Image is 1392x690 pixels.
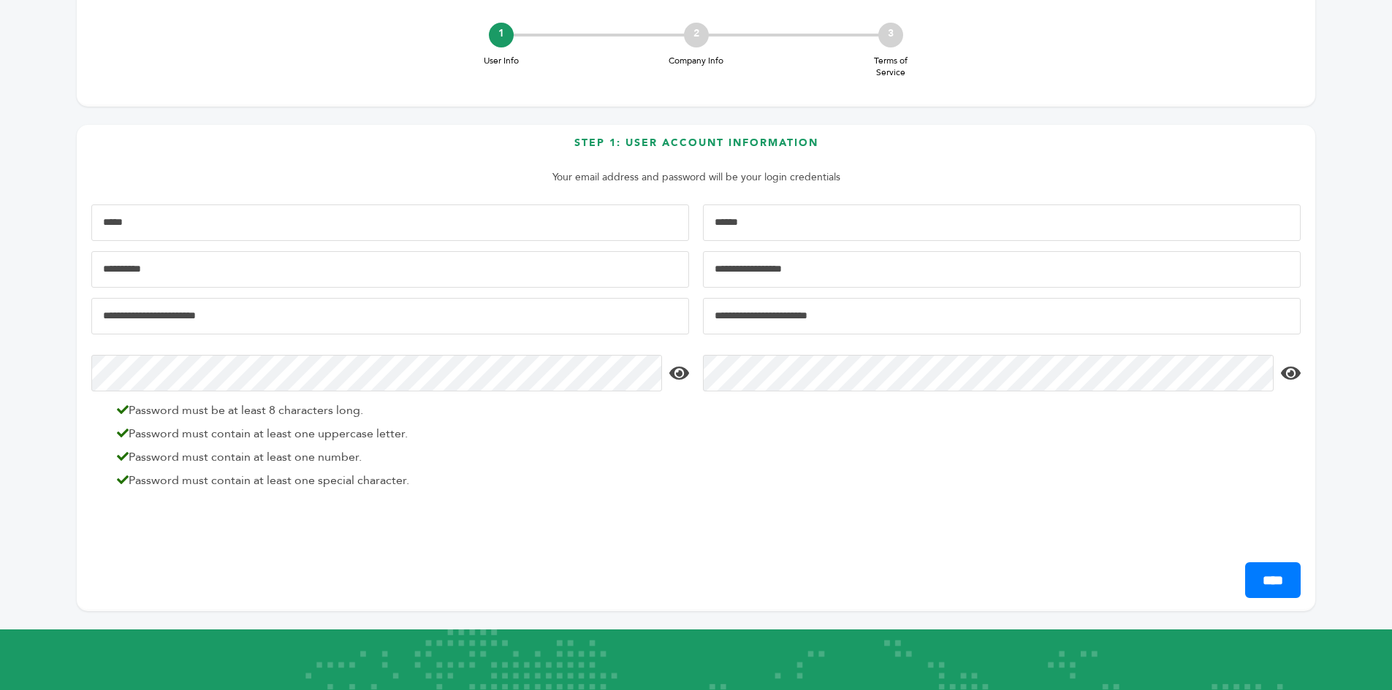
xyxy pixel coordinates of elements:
p: Your email address and password will be your login credentials [99,169,1293,186]
input: Mobile Phone Number [91,251,689,288]
li: Password must contain at least one number. [110,448,685,466]
input: Password* [91,355,662,391]
li: Password must contain at least one uppercase letter. [110,425,685,442]
input: Last Name* [703,204,1301,241]
input: First Name* [91,204,689,241]
input: Confirm Email Address* [703,298,1301,334]
div: 3 [878,23,903,47]
li: Password must be at least 8 characters long. [110,402,685,419]
span: Company Info [667,55,726,67]
h3: Step 1: User Account Information [91,136,1301,161]
iframe: reCAPTCHA [91,505,313,562]
div: 1 [489,23,514,47]
span: User Info [472,55,530,67]
span: Terms of Service [862,55,920,80]
div: 2 [684,23,709,47]
input: Job Title* [703,251,1301,288]
li: Password must contain at least one special character. [110,472,685,489]
input: Confirm Password* [703,355,1274,391]
input: Email Address* [91,298,689,334]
